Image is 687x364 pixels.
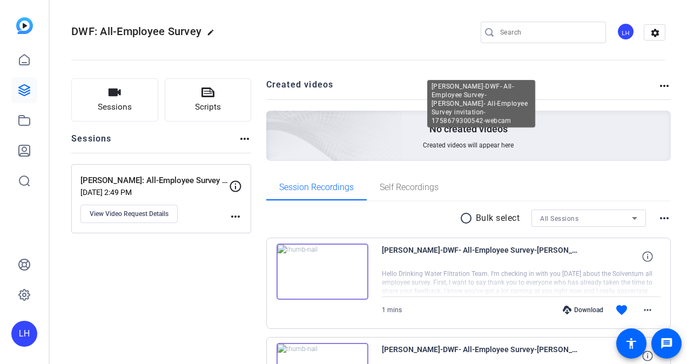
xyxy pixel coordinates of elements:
mat-icon: edit [207,29,220,42]
mat-icon: favorite [615,304,628,316]
button: Scripts [165,78,252,122]
img: blue-gradient.svg [16,17,33,34]
button: View Video Request Details [80,205,178,223]
span: Session Recordings [279,183,354,192]
img: thumb-nail [277,244,368,300]
span: View Video Request Details [90,210,169,218]
p: No created videos [429,123,508,136]
span: Created videos will appear here [423,141,514,150]
span: Scripts [195,101,221,113]
p: [PERSON_NAME]: All-Employee Survey invitation [80,174,229,187]
mat-icon: more_horiz [658,212,671,225]
mat-icon: more_horiz [658,79,671,92]
span: Sessions [98,101,132,113]
button: Sessions [71,78,158,122]
h2: Sessions [71,132,112,153]
div: LH [11,321,37,347]
mat-icon: more_horiz [641,304,654,316]
h2: Created videos [266,78,658,99]
mat-icon: message [660,337,673,350]
mat-icon: more_horiz [229,210,242,223]
mat-icon: more_horiz [238,132,251,145]
mat-icon: radio_button_unchecked [460,212,476,225]
mat-icon: accessibility [625,337,638,350]
span: DWF: All-Employee Survey [71,25,201,38]
span: 1 mins [382,306,402,314]
p: Bulk select [476,212,520,225]
img: Creted videos background [145,4,403,238]
div: LH [617,23,635,41]
mat-icon: settings [644,25,666,41]
span: Self Recordings [380,183,439,192]
span: All Sessions [540,215,578,223]
input: Search [500,26,597,39]
div: Download [557,306,609,314]
p: [DATE] 2:49 PM [80,188,229,197]
span: [PERSON_NAME]-DWF- All-Employee Survey-[PERSON_NAME]- All-Employee Survey invitation-175867930054... [382,244,582,269]
ngx-avatar: Lindsey Henry-Moss [617,23,636,42]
